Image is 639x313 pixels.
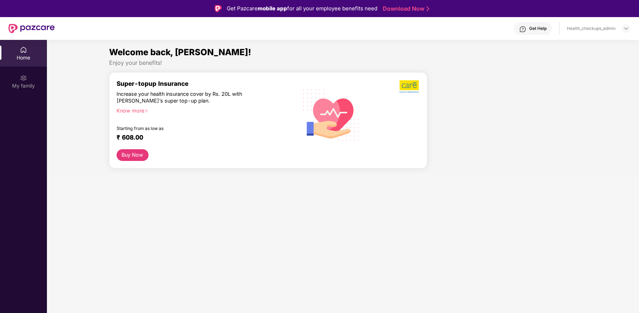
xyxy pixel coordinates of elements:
img: b5dec4f62d2307b9de63beb79f102df3.png [399,80,420,93]
img: Stroke [426,5,429,12]
div: ₹ 608.00 [117,134,286,142]
img: New Pazcare Logo [9,24,55,33]
div: Enjoy your benefits! [109,59,577,67]
span: Welcome back, [PERSON_NAME]! [109,47,251,57]
img: Logo [215,5,222,12]
div: Get Pazcare for all your employee benefits need [227,4,377,13]
div: Know more [117,107,289,112]
div: Health_checkups_admin [567,26,616,31]
strong: mobile app [258,5,287,12]
button: Buy Now [117,149,149,161]
div: Super-topup Insurance [117,80,294,87]
img: svg+xml;base64,PHN2ZyB4bWxucz0iaHR0cDovL3d3dy53My5vcmcvMjAwMC9zdmciIHhtbG5zOnhsaW5rPSJodHRwOi8vd3... [297,80,365,149]
img: svg+xml;base64,PHN2ZyBpZD0iRHJvcGRvd24tMzJ4MzIiIHhtbG5zPSJodHRwOi8vd3d3LnczLm9yZy8yMDAwL3N2ZyIgd2... [623,26,629,31]
img: svg+xml;base64,PHN2ZyBpZD0iSG9tZSIgeG1sbnM9Imh0dHA6Ly93d3cudzMub3JnLzIwMDAvc3ZnIiB3aWR0aD0iMjAiIG... [20,46,27,53]
a: Download Now [383,5,427,12]
div: Starting from as low as [117,126,263,131]
img: svg+xml;base64,PHN2ZyB3aWR0aD0iMjAiIGhlaWdodD0iMjAiIHZpZXdCb3g9IjAgMCAyMCAyMCIgZmlsbD0ibm9uZSIgeG... [20,74,27,82]
span: right [144,109,148,113]
div: Increase your health insurance cover by Rs. 20L with [PERSON_NAME]’s super top-up plan. [117,90,263,104]
img: svg+xml;base64,PHN2ZyBpZD0iSGVscC0zMngzMiIgeG1sbnM9Imh0dHA6Ly93d3cudzMub3JnLzIwMDAvc3ZnIiB3aWR0aD... [519,26,526,33]
div: Get Help [529,26,547,31]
